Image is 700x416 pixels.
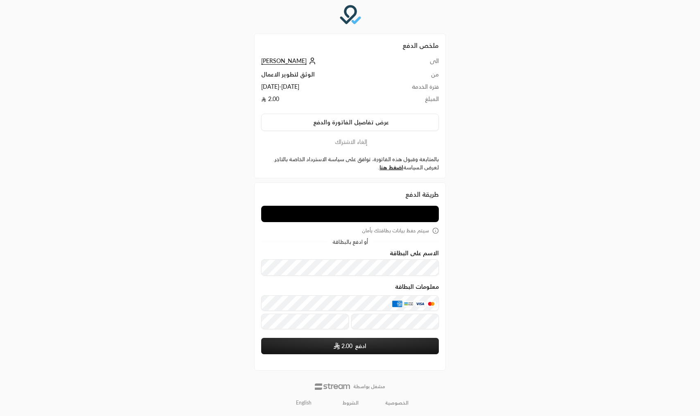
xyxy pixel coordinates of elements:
td: [DATE] - [DATE] [261,83,382,95]
div: طريقة الدفع [261,189,439,199]
button: إلغاء الاشتراك [261,137,439,146]
input: تاريخ الانتهاء [261,314,349,329]
td: الوثق لتطوير الاعمال [261,70,382,83]
legend: معلومات البطاقة [261,283,439,290]
div: الاسم على البطاقة [261,250,439,276]
h2: ملخص الدفع [261,40,439,50]
span: 2.00 [341,342,352,350]
a: اضغط هنا [379,164,403,171]
button: ادفع SAR2.00 [261,338,439,354]
span: سيتم حفظ بيانات بطاقتك بأمان [362,227,429,234]
label: بالمتابعة وقبول هذه الفاتورة، توافق على سياسة الاسترداد الخاصة بالتاجر. لعرض السياسة . [261,155,439,171]
td: من [382,70,439,83]
img: Company Logo [339,5,361,27]
td: المبلغ [382,95,439,107]
td: الى [382,57,439,70]
td: 2.00 [261,95,382,107]
button: عرض تفاصيل الفاتورة والدفع [261,114,439,131]
span: [PERSON_NAME] [261,57,307,65]
img: MasterCard [426,301,436,307]
span: أو ادفع بالبطاقة [332,239,368,245]
td: فترة الخدمة [382,83,439,95]
input: رمز التحقق CVC [351,314,439,329]
img: SAR [334,342,340,349]
img: Visa [415,301,425,307]
a: الشروط [343,400,359,406]
img: AMEX [392,301,402,307]
a: English [291,396,316,409]
img: MADA [404,301,413,307]
a: الخصوصية [385,400,409,406]
div: معلومات البطاقة [261,283,439,332]
a: [PERSON_NAME] [261,57,318,64]
p: مشغل بواسطة [353,383,385,390]
label: الاسم على البطاقة [390,250,439,256]
input: بطاقة ائتمانية [261,295,439,311]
